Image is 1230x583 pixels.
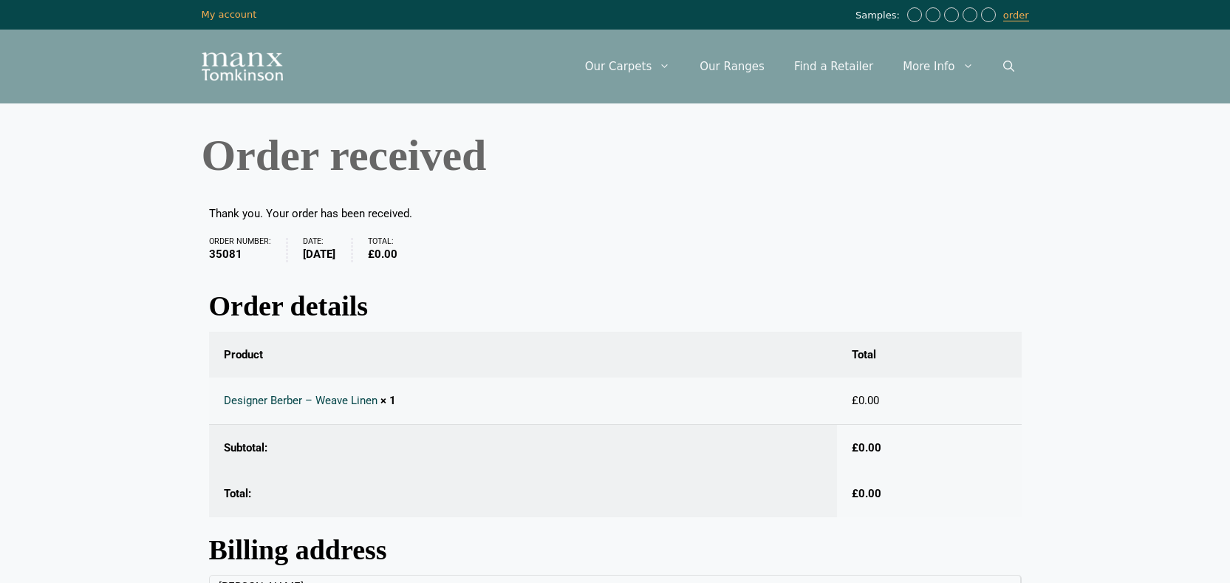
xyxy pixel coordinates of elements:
[988,44,1029,89] a: Open Search Bar
[685,44,779,89] a: Our Ranges
[209,246,271,263] strong: 35081
[209,471,838,517] th: Total:
[209,332,838,378] th: Product
[779,44,888,89] a: Find a Retailer
[1003,10,1029,21] a: order
[852,394,879,407] bdi: 0.00
[888,44,988,89] a: More Info
[209,296,1022,317] h2: Order details
[209,539,1022,561] h2: Billing address
[202,9,257,20] a: My account
[852,487,881,500] span: 0.00
[224,394,377,407] a: Designer Berber – Weave Linen
[209,238,287,262] li: Order number:
[209,425,838,471] th: Subtotal:
[368,248,397,261] bdi: 0.00
[368,248,375,261] span: £
[202,52,283,81] img: Manx Tomkinson
[380,394,396,407] strong: × 1
[368,238,413,262] li: Total:
[303,246,335,263] strong: [DATE]
[852,441,881,454] span: 0.00
[570,44,686,89] a: Our Carpets
[303,238,352,262] li: Date:
[852,441,858,454] span: £
[852,487,858,500] span: £
[202,133,1029,177] h1: Order received
[209,207,1022,222] p: Thank you. Your order has been received.
[855,10,903,22] span: Samples:
[570,44,1029,89] nav: Primary
[852,394,858,407] span: £
[837,332,1021,378] th: Total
